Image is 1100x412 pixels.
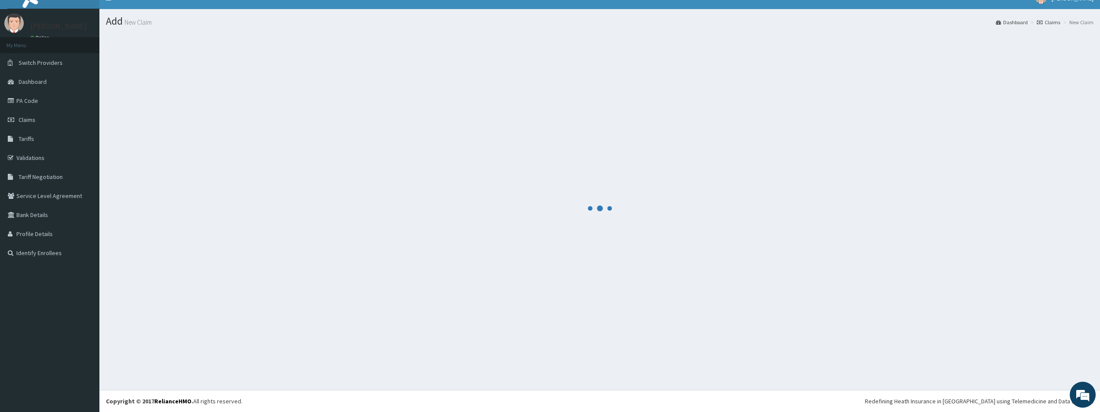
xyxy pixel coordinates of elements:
[865,397,1094,406] div: Redefining Heath Insurance in [GEOGRAPHIC_DATA] using Telemedicine and Data Science!
[587,195,613,221] svg: audio-loading
[30,35,51,41] a: Online
[99,390,1100,412] footer: All rights reserved.
[19,116,35,124] span: Claims
[142,4,163,25] div: Minimize live chat window
[154,397,191,405] a: RelianceHMO
[19,135,34,143] span: Tariffs
[19,59,63,67] span: Switch Providers
[1037,19,1060,26] a: Claims
[45,48,145,60] div: Chat with us now
[123,19,152,26] small: New Claim
[4,236,165,266] textarea: Type your message and hit 'Enter'
[19,78,47,86] span: Dashboard
[996,19,1028,26] a: Dashboard
[19,173,63,181] span: Tariff Negotiation
[16,43,35,65] img: d_794563401_company_1708531726252_794563401
[106,397,193,405] strong: Copyright © 2017 .
[1061,19,1094,26] li: New Claim
[30,22,87,30] p: [PERSON_NAME]
[4,13,24,33] img: User Image
[106,16,1094,27] h1: Add
[50,109,119,196] span: We're online!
